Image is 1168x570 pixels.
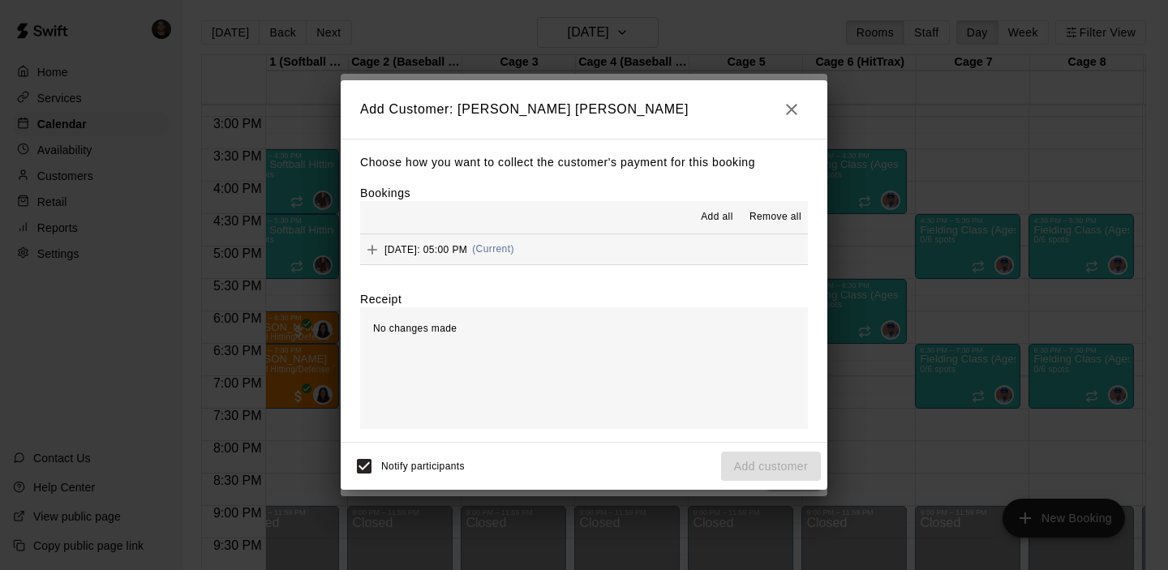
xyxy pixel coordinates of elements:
button: Add[DATE]: 05:00 PM(Current) [360,234,808,264]
span: [DATE]: 05:00 PM [384,243,467,255]
button: Add all [691,204,743,230]
span: No changes made [373,323,457,334]
span: Add all [701,209,733,225]
span: Add [360,242,384,255]
span: (Current) [472,243,514,255]
span: Remove all [749,209,801,225]
h2: Add Customer: [PERSON_NAME] [PERSON_NAME] [341,80,827,139]
p: Choose how you want to collect the customer's payment for this booking [360,152,808,173]
label: Receipt [360,291,401,307]
button: Remove all [743,204,808,230]
label: Bookings [360,186,410,199]
span: Notify participants [381,461,465,472]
